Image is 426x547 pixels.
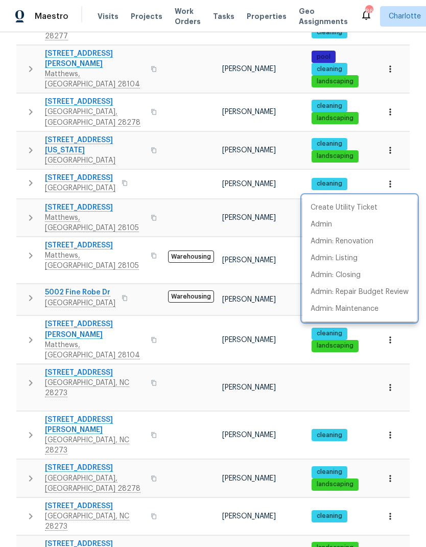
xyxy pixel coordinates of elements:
p: Admin [311,219,332,230]
p: Admin: Closing [311,270,361,281]
p: Create Utility Ticket [311,202,377,213]
p: Admin: Maintenance [311,304,378,314]
p: Admin: Listing [311,253,358,264]
p: Admin: Renovation [311,236,373,247]
p: Admin: Repair Budget Review [311,287,409,298]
